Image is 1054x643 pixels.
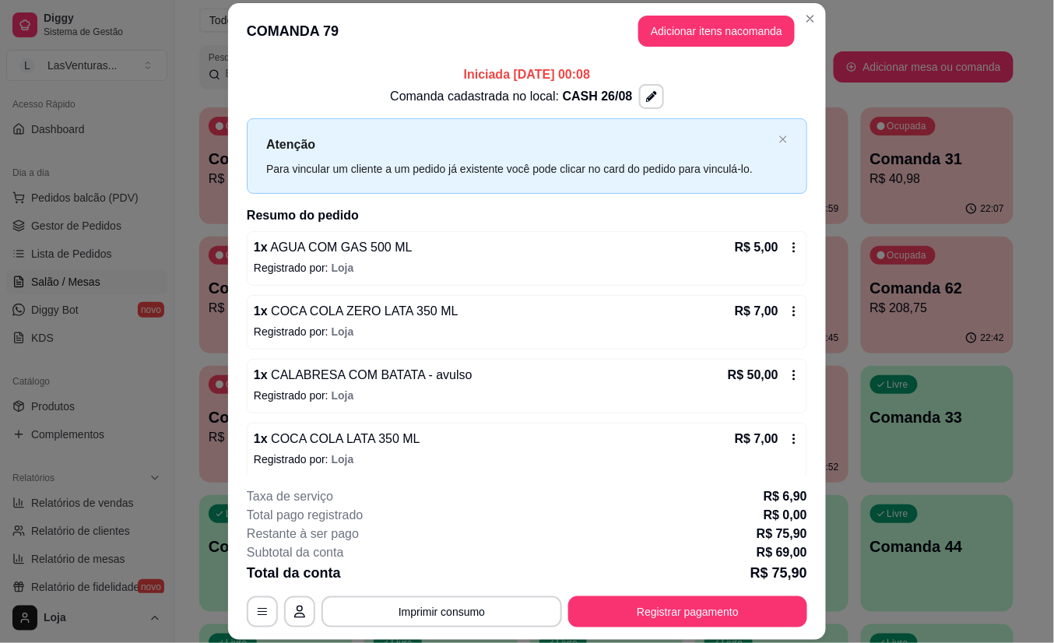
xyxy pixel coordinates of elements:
p: Atenção [266,135,772,154]
p: R$ 75,90 [757,525,807,543]
span: CASH 26/08 [563,90,633,103]
p: 1 x [254,238,413,257]
p: R$ 75,90 [750,562,807,584]
span: COCA COLA ZERO LATA 350 ML [268,304,458,318]
p: R$ 6,90 [764,487,807,506]
span: Loja [332,389,354,402]
span: Loja [332,262,354,274]
span: close [778,135,788,144]
p: Registrado por: [254,324,800,339]
span: COCA COLA LATA 350 ML [268,432,420,445]
p: R$ 0,00 [764,506,807,525]
p: R$ 69,00 [757,543,807,562]
button: Close [798,6,823,31]
p: Registrado por: [254,260,800,276]
p: Registrado por: [254,452,800,467]
button: Imprimir consumo [321,596,562,627]
p: R$ 7,00 [735,302,778,321]
p: Total pago registrado [247,506,363,525]
span: AGUA COM GAS 500 ML [268,241,413,254]
p: R$ 7,00 [735,430,778,448]
p: Restante à ser pago [247,525,359,543]
p: Taxa de serviço [247,487,333,506]
p: Registrado por: [254,388,800,403]
div: Para vincular um cliente a um pedido já existente você pode clicar no card do pedido para vinculá... [266,160,772,177]
span: CALABRESA COM BATATA - avulso [268,368,473,381]
p: Subtotal da conta [247,543,344,562]
button: Adicionar itens nacomanda [638,16,795,47]
p: R$ 5,00 [735,238,778,257]
span: Loja [332,325,354,338]
span: Loja [332,453,354,466]
p: 1 x [254,430,420,448]
p: Iniciada [DATE] 00:08 [247,65,807,84]
h2: Resumo do pedido [247,206,807,225]
p: Total da conta [247,562,341,584]
p: 1 x [254,302,458,321]
p: R$ 50,00 [728,366,778,385]
p: Comanda cadastrada no local: [390,87,632,106]
header: COMANDA 79 [228,3,826,59]
button: close [778,135,788,145]
button: Registrar pagamento [568,596,807,627]
p: 1 x [254,366,473,385]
